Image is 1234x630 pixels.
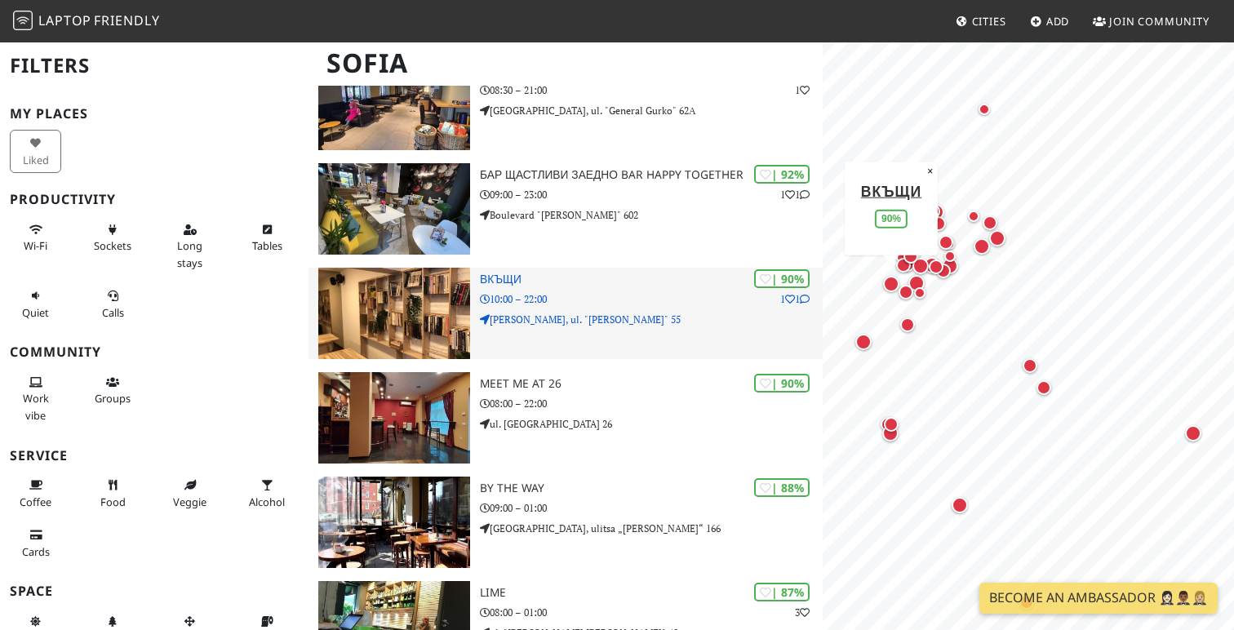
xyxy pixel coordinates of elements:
[852,331,875,353] div: Map marker
[20,495,51,509] span: Coffee
[909,255,932,277] div: Map marker
[252,238,282,253] span: Work-friendly tables
[875,209,908,228] div: 90%
[318,163,470,255] img: Бар Щастливи Заедно Bar Happy Together
[10,282,61,326] button: Quiet
[87,216,139,260] button: Sockets
[754,478,810,497] div: | 88%
[949,7,1013,36] a: Cities
[754,583,810,601] div: | 87%
[102,305,124,320] span: Video/audio calls
[933,260,954,282] div: Map marker
[480,312,823,327] p: [PERSON_NAME], ul. "[PERSON_NAME]" 55
[87,369,139,412] button: Groups
[480,521,823,536] p: [GEOGRAPHIC_DATA], ulitsa „[PERSON_NAME]“ 166
[1109,14,1210,29] span: Join Community
[754,165,810,184] div: | 92%
[940,246,960,266] div: Map marker
[100,495,126,509] span: Food
[986,227,1009,250] div: Map marker
[308,163,823,255] a: Бар Щастливи Заедно Bar Happy Together | 92% 11 Бар Щастливи Заедно Bar Happy Together 09:00 – 23...
[480,168,823,182] h3: Бар Щастливи Заедно Bar Happy Together
[13,11,33,30] img: LaptopFriendly
[23,391,49,422] span: People working
[480,273,823,286] h3: Вкъщи
[24,238,47,253] span: Stable Wi-Fi
[10,448,299,464] h3: Service
[964,206,983,226] div: Map marker
[880,273,903,295] div: Map marker
[10,192,299,207] h3: Productivity
[780,187,810,202] p: 1 1
[1019,355,1041,376] div: Map marker
[164,472,215,515] button: Veggie
[877,414,899,435] div: Map marker
[10,583,299,599] h3: Space
[480,377,823,391] h3: Meet me at 26
[795,605,810,620] p: 3
[318,477,470,568] img: By the Way
[974,100,994,119] div: Map marker
[480,103,823,118] p: [GEOGRAPHIC_DATA], ul. "General Gurko" 62А
[881,414,902,435] div: Map marker
[895,282,917,303] div: Map marker
[10,41,299,91] h2: Filters
[480,291,823,307] p: 10:00 – 22:00
[879,422,902,445] div: Map marker
[10,216,61,260] button: Wi-Fi
[13,7,160,36] a: LaptopFriendly LaptopFriendly
[10,106,299,122] h3: My Places
[948,494,971,517] div: Map marker
[242,472,293,515] button: Alcohol
[979,212,1001,233] div: Map marker
[94,11,159,29] span: Friendly
[897,314,918,335] div: Map marker
[480,605,823,620] p: 08:00 – 01:00
[173,495,206,509] span: Veggie
[249,495,285,509] span: Alcohol
[754,374,810,393] div: | 90%
[87,472,139,515] button: Food
[308,372,823,464] a: Meet me at 26 | 90% Meet me at 26 08:00 – 22:00 ul. [GEOGRAPHIC_DATA] 26
[1182,422,1205,445] div: Map marker
[900,246,921,267] div: Map marker
[1023,7,1076,36] a: Add
[87,282,139,326] button: Calls
[10,521,61,565] button: Cards
[10,344,299,360] h3: Community
[308,477,823,568] a: By the Way | 88% By the Way 09:00 – 01:00 [GEOGRAPHIC_DATA], ulitsa „[PERSON_NAME]“ 166
[935,232,957,253] div: Map marker
[22,305,49,320] span: Quiet
[1033,377,1054,398] div: Map marker
[480,207,823,223] p: Boulevard "[PERSON_NAME]" 602
[313,41,819,86] h1: Sofia
[10,369,61,428] button: Work vibe
[480,396,823,411] p: 08:00 – 22:00
[10,472,61,515] button: Coffee
[754,269,810,288] div: | 90%
[979,583,1218,614] a: Become an Ambassador 🤵🏻‍♀️🤵🏾‍♂️🤵🏼‍♀️
[242,216,293,260] button: Tables
[480,586,823,600] h3: Lime
[1046,14,1070,29] span: Add
[780,291,810,307] p: 1 1
[38,11,91,29] span: Laptop
[480,416,823,432] p: ul. [GEOGRAPHIC_DATA] 26
[480,500,823,516] p: 09:00 – 01:00
[922,162,938,180] button: Close popup
[1086,7,1216,36] a: Join Community
[308,268,823,359] a: Вкъщи | 90% 11 Вкъщи 10:00 – 22:00 [PERSON_NAME], ul. "[PERSON_NAME]" 55
[22,544,50,559] span: Credit cards
[318,372,470,464] img: Meet me at 26
[164,216,215,276] button: Long stays
[893,255,914,276] div: Map marker
[177,238,202,269] span: Long stays
[318,268,470,359] img: Вкъщи
[910,283,930,303] div: Map marker
[480,187,823,202] p: 09:00 – 23:00
[480,481,823,495] h3: By the Way
[925,256,947,277] div: Map marker
[94,238,131,253] span: Power sockets
[861,180,921,200] a: Вкъщи
[970,235,993,258] div: Map marker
